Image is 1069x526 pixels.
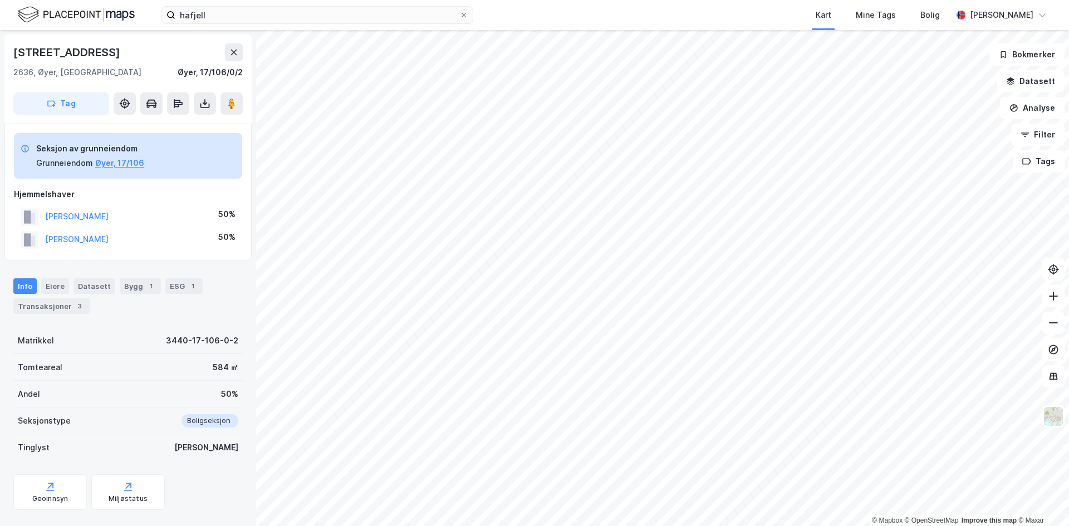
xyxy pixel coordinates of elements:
[95,156,144,170] button: Øyer, 17/106
[18,387,40,401] div: Andel
[1013,150,1065,173] button: Tags
[165,278,203,294] div: ESG
[166,334,238,347] div: 3440-17-106-0-2
[989,43,1065,66] button: Bokmerker
[905,517,959,524] a: OpenStreetMap
[1013,473,1069,526] iframe: Chat Widget
[74,301,85,312] div: 3
[13,66,141,79] div: 2636, Øyer, [GEOGRAPHIC_DATA]
[145,281,156,292] div: 1
[187,281,198,292] div: 1
[13,298,90,314] div: Transaksjoner
[962,517,1017,524] a: Improve this map
[36,142,144,155] div: Seksjon av grunneiendom
[218,230,236,244] div: 50%
[872,517,903,524] a: Mapbox
[1043,406,1064,427] img: Z
[18,441,50,454] div: Tinglyst
[13,92,109,115] button: Tag
[221,387,238,401] div: 50%
[218,208,236,221] div: 50%
[18,361,62,374] div: Tomteareal
[41,278,69,294] div: Eiere
[856,8,896,22] div: Mine Tags
[18,5,135,24] img: logo.f888ab2527a4732fd821a326f86c7f29.svg
[1000,97,1065,119] button: Analyse
[970,8,1033,22] div: [PERSON_NAME]
[920,8,940,22] div: Bolig
[178,66,243,79] div: Øyer, 17/106/0/2
[997,70,1065,92] button: Datasett
[816,8,831,22] div: Kart
[1011,124,1065,146] button: Filter
[120,278,161,294] div: Bygg
[18,414,71,427] div: Seksjonstype
[73,278,115,294] div: Datasett
[13,43,122,61] div: [STREET_ADDRESS]
[13,278,37,294] div: Info
[175,7,459,23] input: Søk på adresse, matrikkel, gårdeiere, leietakere eller personer
[1013,473,1069,526] div: Kontrollprogram for chat
[213,361,238,374] div: 584 ㎡
[109,494,148,503] div: Miljøstatus
[14,188,242,201] div: Hjemmelshaver
[18,334,54,347] div: Matrikkel
[36,156,93,170] div: Grunneiendom
[174,441,238,454] div: [PERSON_NAME]
[32,494,68,503] div: Geoinnsyn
